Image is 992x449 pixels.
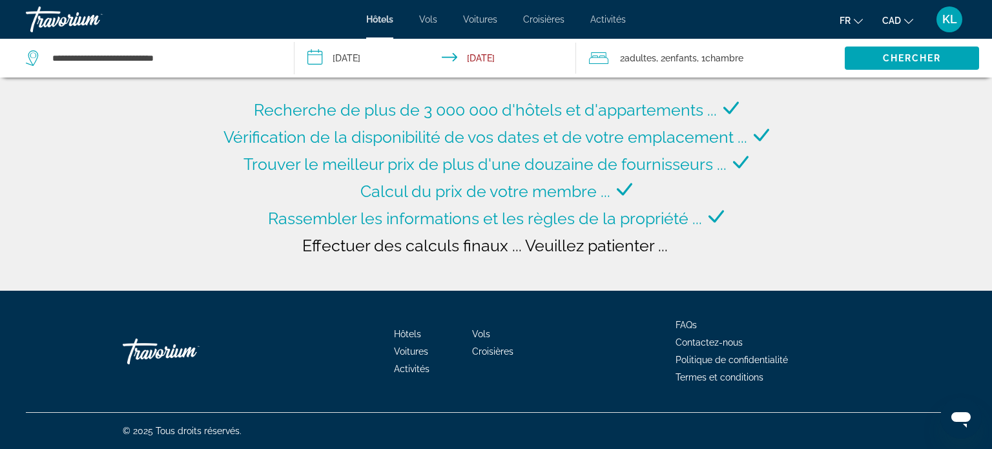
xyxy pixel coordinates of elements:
[882,11,913,30] button: Change currency
[590,14,626,25] a: Activités
[123,426,242,436] span: © 2025 Tous droits réservés.
[26,3,155,36] a: Travorium
[676,372,763,382] a: Termes et conditions
[302,236,668,255] span: Effectuer des calculs finaux ... Veuillez patienter ...
[576,39,845,78] button: Travelers: 2 adults, 2 children
[419,14,437,25] a: Vols
[472,346,513,357] a: Croisières
[223,127,747,147] span: Vérification de la disponibilité de vos dates et de votre emplacement ...
[676,337,743,348] a: Contactez-nous
[268,209,702,228] span: Rassembler les informations et les règles de la propriété ...
[463,14,497,25] a: Voitures
[472,329,490,339] a: Vols
[254,100,717,120] span: Recherche de plus de 3 000 000 d'hôtels et d'appartements ...
[123,332,252,371] a: Travorium
[656,49,697,67] span: , 2
[697,49,743,67] span: , 1
[360,182,610,201] span: Calcul du prix de votre membre ...
[676,355,788,365] a: Politique de confidentialité
[366,14,393,25] a: Hôtels
[845,47,979,70] button: Chercher
[933,6,966,33] button: User Menu
[625,53,656,63] span: Adultes
[294,39,576,78] button: Check-in date: Nov 15, 2025 Check-out date: Nov 18, 2025
[394,329,421,339] a: Hôtels
[243,154,727,174] span: Trouver le meilleur prix de plus d'une douzaine de fournisseurs ...
[665,53,697,63] span: Enfants
[676,320,697,330] a: FAQs
[942,13,957,26] span: KL
[705,53,743,63] span: Chambre
[523,14,564,25] a: Croisières
[840,11,863,30] button: Change language
[394,346,428,357] a: Voitures
[940,397,982,439] iframe: Bouton de lancement de la fenêtre de messagerie
[840,16,851,26] span: fr
[883,53,942,63] span: Chercher
[882,16,901,26] span: CAD
[620,49,656,67] span: 2
[394,364,429,374] a: Activités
